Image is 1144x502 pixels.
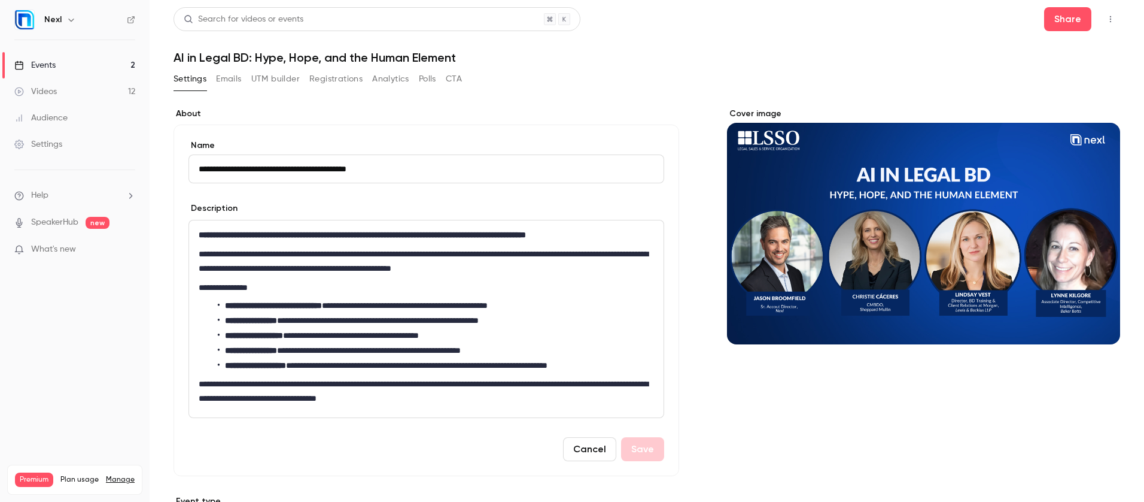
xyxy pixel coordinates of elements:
span: What's new [31,243,76,256]
label: Name [188,140,664,152]
div: editor [189,220,664,418]
a: Manage [106,475,135,485]
a: SpeakerHub [31,216,78,229]
li: help-dropdown-opener [14,189,135,202]
iframe: Noticeable Trigger [121,244,135,255]
label: Cover image [727,108,1120,120]
button: Settings [174,69,206,89]
button: CTA [446,69,462,89]
button: Registrations [309,69,363,89]
div: Search for videos or events [184,13,303,26]
div: Videos [14,86,57,98]
div: Events [14,59,56,71]
h1: AI in Legal BD: Hype, Hope, and the Human Element [174,50,1120,65]
button: Polls [419,69,436,89]
div: Audience [14,112,68,124]
h6: Nexl [44,14,62,26]
button: Analytics [372,69,409,89]
section: description [188,220,664,418]
button: UTM builder [251,69,300,89]
label: Description [188,202,238,214]
span: Plan usage [60,475,99,485]
span: new [86,217,109,229]
section: Cover image [727,108,1120,344]
button: Share [1044,7,1091,31]
span: Premium [15,473,53,487]
img: Nexl [15,10,34,29]
span: Help [31,189,48,202]
button: Cancel [563,437,616,461]
div: Settings [14,138,62,150]
label: About [174,108,679,120]
button: Emails [216,69,241,89]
